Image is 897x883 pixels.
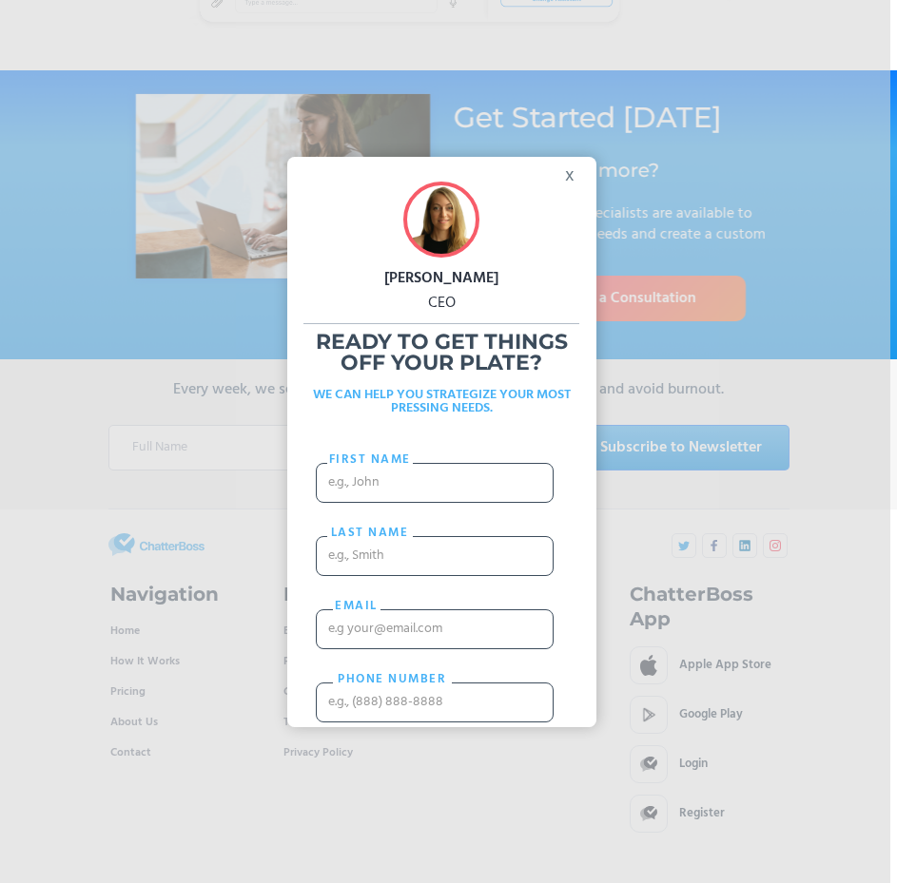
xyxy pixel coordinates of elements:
div: [PERSON_NAME] [287,266,596,291]
label: Last name [327,524,413,543]
strong: WE CAN HELP YOU STRATEGIZE YOUR MOST PRESSING NEEDS. [313,384,571,419]
input: e.g your@email.com [316,609,554,649]
input: e.g., Smith [316,536,554,576]
label: email [333,597,380,616]
label: First Name [327,451,413,470]
div: CEO [287,291,596,316]
input: e.g., (888) 888-8888 [316,682,554,722]
label: PHONE nUMBER [333,670,452,689]
strong: Ready to get things off your plate? [316,329,568,375]
div: x [554,157,596,185]
input: e.g., John [316,463,554,503]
